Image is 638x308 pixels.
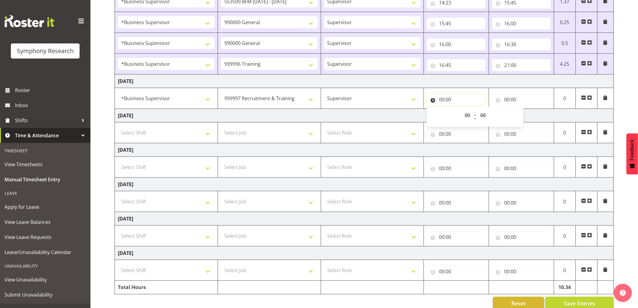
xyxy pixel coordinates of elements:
span: Apply for Leave [5,202,86,211]
input: Click to select... [427,265,486,278]
span: Time & Attendance [15,131,78,140]
a: Submit Unavailability [2,287,89,302]
span: View Leave Requests [5,233,86,242]
a: View Leave Balances [2,214,89,230]
input: Click to select... [492,38,551,50]
span: Shifts [15,116,78,125]
span: : [474,109,476,124]
input: Click to select... [427,162,486,174]
a: Apply for Leave [2,199,89,214]
td: 4.25 [554,54,576,75]
td: [DATE] [115,178,614,191]
span: Reset [511,300,526,307]
td: 0 [554,191,576,212]
td: 0 [554,88,576,109]
span: View Timesheets [5,160,86,169]
input: Click to select... [492,94,551,106]
input: Click to select... [492,162,551,174]
td: [DATE] [115,246,614,260]
span: Submit Unavailability [5,290,86,299]
input: Click to select... [492,17,551,30]
input: Click to select... [427,17,486,30]
td: 10.34 [554,281,576,294]
td: 0 [554,122,576,143]
input: Click to select... [427,231,486,243]
td: 0.5 [554,33,576,54]
a: Manual Timesheet Entry [2,172,89,187]
td: 0.25 [554,12,576,33]
td: Total Hours [115,281,218,294]
input: Click to select... [427,38,486,50]
input: Click to select... [427,94,486,106]
span: Roster [15,86,87,95]
input: Click to select... [492,265,551,278]
input: Click to select... [427,128,486,140]
input: Click to select... [492,59,551,71]
a: View Unavailability [2,272,89,287]
td: 0 [554,226,576,246]
div: Leave [2,187,89,199]
button: Feedback - Show survey [627,133,638,174]
span: Save Entries [564,300,595,307]
input: Click to select... [427,197,486,209]
td: [DATE] [115,109,614,122]
a: Leave/Unavailability Calendar [2,245,89,260]
a: View Timesheets [2,157,89,172]
td: 0 [554,260,576,281]
span: Manual Timesheet Entry [5,175,86,184]
span: View Unavailability [5,275,86,284]
span: Feedback [630,139,635,160]
span: Leave/Unavailability Calendar [5,248,86,257]
div: Unavailability [2,260,89,272]
input: Click to select... [492,197,551,209]
input: Click to select... [427,59,486,71]
span: View Leave Balances [5,218,86,227]
td: 0 [554,157,576,178]
td: [DATE] [115,143,614,157]
div: Timesheet [2,144,89,157]
input: Click to select... [492,231,551,243]
img: Rosterit website logo [5,15,54,27]
a: View Leave Requests [2,230,89,245]
img: help-xxl-2.png [620,290,626,296]
td: [DATE] [115,75,614,88]
div: Symphony Research [17,46,74,56]
td: [DATE] [115,212,614,226]
input: Click to select... [492,128,551,140]
span: Inbox [15,101,87,110]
